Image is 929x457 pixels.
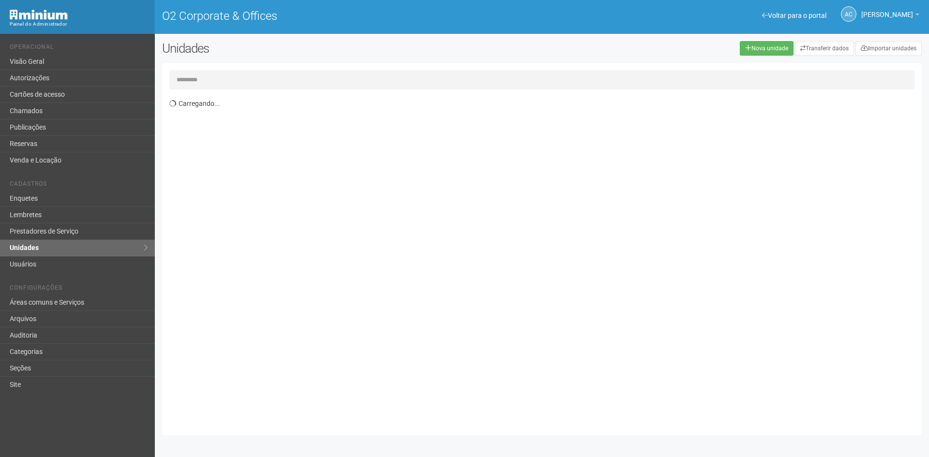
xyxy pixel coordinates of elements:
img: Minium [10,10,68,20]
h2: Unidades [162,41,470,56]
span: Ana Carla de Carvalho Silva [861,1,913,18]
li: Configurações [10,284,148,295]
a: Importar unidades [855,41,922,56]
a: Voltar para o portal [762,12,826,19]
div: Painel do Administrador [10,20,148,29]
a: AC [841,6,856,22]
h1: O2 Corporate & Offices [162,10,535,22]
a: [PERSON_NAME] [861,12,919,20]
li: Operacional [10,44,148,54]
a: Nova unidade [740,41,794,56]
a: Transferir dados [795,41,854,56]
li: Cadastros [10,180,148,191]
div: Carregando... [169,94,922,428]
